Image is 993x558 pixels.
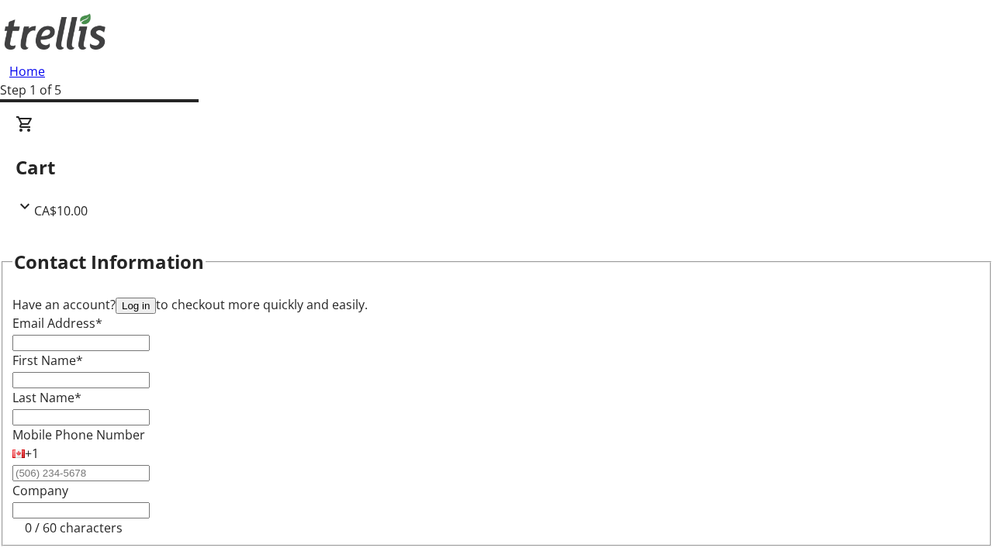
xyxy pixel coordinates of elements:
label: Last Name* [12,389,81,406]
label: Company [12,482,68,499]
div: CartCA$10.00 [16,115,977,220]
input: (506) 234-5678 [12,465,150,481]
button: Log in [116,298,156,314]
span: CA$10.00 [34,202,88,219]
div: Have an account? to checkout more quickly and easily. [12,295,981,314]
label: First Name* [12,352,83,369]
label: Mobile Phone Number [12,426,145,443]
tr-character-limit: 0 / 60 characters [25,519,123,536]
label: Email Address* [12,315,102,332]
h2: Cart [16,153,977,181]
h2: Contact Information [14,248,204,276]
